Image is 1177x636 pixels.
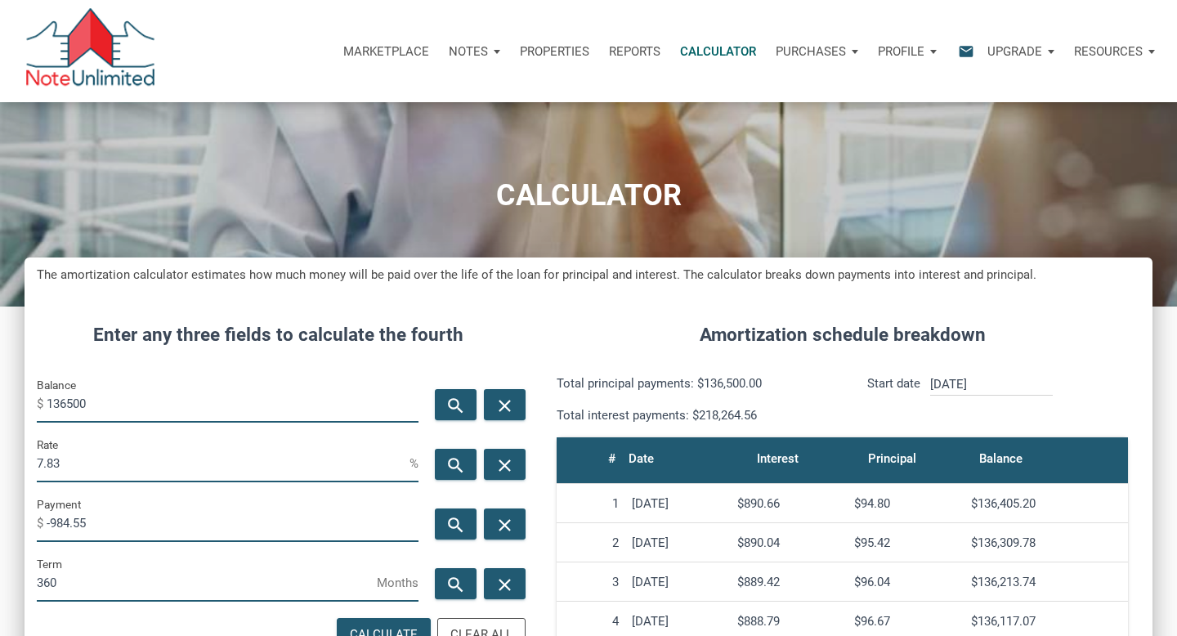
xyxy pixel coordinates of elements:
label: Rate [37,435,58,455]
p: Total interest payments: $218,264.56 [557,405,830,425]
button: close [484,389,526,420]
i: search [446,455,466,476]
div: [DATE] [632,614,723,629]
div: $888.79 [737,614,841,629]
span: Months [377,570,418,596]
label: Balance [37,375,76,395]
h4: Enter any three fields to calculate the fourth [37,321,520,349]
div: $890.04 [737,535,841,550]
div: $94.80 [854,496,958,511]
i: search [446,396,466,416]
div: $136,309.78 [971,535,1121,550]
p: Reports [609,44,660,59]
i: close [495,396,514,416]
i: email [956,42,976,60]
div: $136,117.07 [971,614,1121,629]
span: $ [37,510,47,536]
p: Total principal payments: $136,500.00 [557,374,830,393]
p: Resources [1074,44,1143,59]
input: Term [37,565,377,602]
div: $889.42 [737,575,841,589]
h5: The amortization calculator estimates how much money will be paid over the life of the loan for p... [37,266,1140,284]
button: search [435,508,477,540]
span: $ [37,391,47,417]
button: search [435,568,477,599]
button: Marketplace [333,27,439,76]
div: # [608,447,615,470]
i: close [495,575,514,595]
i: close [495,455,514,476]
div: $890.66 [737,496,841,511]
button: search [435,389,477,420]
div: [DATE] [632,496,723,511]
button: Purchases [766,27,868,76]
div: 2 [563,535,619,550]
span: % [409,450,418,477]
a: Calculator [670,27,766,76]
div: 1 [563,496,619,511]
div: $136,213.74 [971,575,1121,589]
a: Properties [510,27,599,76]
div: $95.42 [854,535,958,550]
p: Calculator [680,44,756,59]
p: Start date [867,374,920,425]
div: Date [629,447,654,470]
input: Balance [47,386,418,423]
h4: Amortization schedule breakdown [544,321,1140,349]
p: Upgrade [987,44,1042,59]
input: Payment [47,505,418,542]
p: Profile [878,44,924,59]
div: Interest [757,447,799,470]
i: close [495,515,514,535]
button: close [484,449,526,480]
button: Reports [599,27,670,76]
div: Principal [868,447,916,470]
p: Properties [520,44,589,59]
div: 4 [563,614,619,629]
button: close [484,568,526,599]
i: search [446,515,466,535]
h1: CALCULATOR [12,179,1165,213]
p: Purchases [776,44,846,59]
div: [DATE] [632,535,723,550]
img: NoteUnlimited [25,8,156,94]
input: Rate [37,446,409,482]
div: Balance [979,447,1023,470]
label: Term [37,554,62,574]
button: Notes [439,27,510,76]
div: $136,405.20 [971,496,1121,511]
div: [DATE] [632,575,723,589]
div: $96.04 [854,575,958,589]
button: close [484,508,526,540]
button: search [435,449,477,480]
div: $96.67 [854,614,958,629]
div: 3 [563,575,619,589]
i: search [446,575,466,595]
button: Resources [1064,27,1165,76]
p: Notes [449,44,488,59]
p: Marketplace [343,44,429,59]
button: Profile [868,27,947,76]
label: Payment [37,495,81,514]
button: Upgrade [978,27,1064,76]
button: email [946,27,978,76]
